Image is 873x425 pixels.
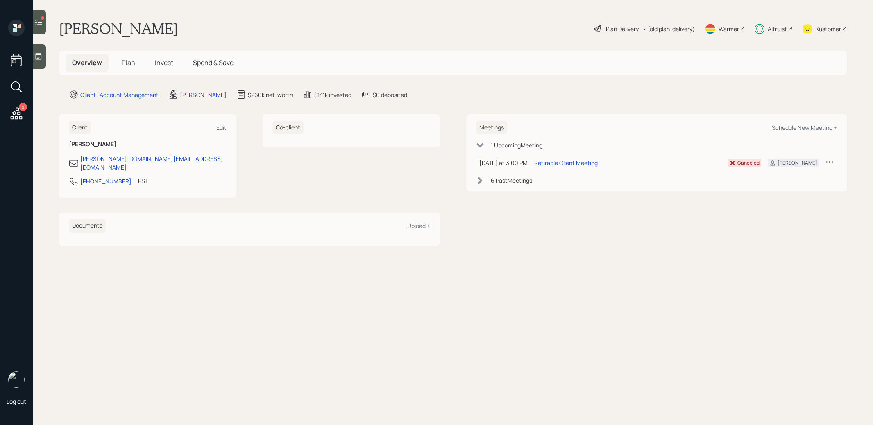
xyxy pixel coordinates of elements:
[138,176,148,185] div: PST
[491,141,542,149] div: 1 Upcoming Meeting
[373,90,407,99] div: $0 deposited
[180,90,227,99] div: [PERSON_NAME]
[314,90,351,99] div: $141k invested
[407,222,430,230] div: Upload +
[476,121,507,134] h6: Meetings
[816,25,841,33] div: Kustomer
[248,90,293,99] div: $260k net-worth
[8,371,25,388] img: treva-nostdahl-headshot.png
[80,177,132,185] div: [PHONE_NUMBER]
[69,141,227,148] h6: [PERSON_NAME]
[606,25,639,33] div: Plan Delivery
[719,25,739,33] div: Warmer
[479,158,528,167] div: [DATE] at 3:00 PM
[7,398,26,405] div: Log out
[768,25,787,33] div: Altruist
[772,124,837,131] div: Schedule New Meeting +
[778,159,817,167] div: [PERSON_NAME]
[216,124,227,131] div: Edit
[59,20,178,38] h1: [PERSON_NAME]
[72,58,102,67] span: Overview
[193,58,234,67] span: Spend & Save
[491,176,532,185] div: 6 Past Meeting s
[19,103,27,111] div: 9
[534,158,598,167] div: Retirable Client Meeting
[69,219,106,233] h6: Documents
[80,154,227,172] div: [PERSON_NAME][DOMAIN_NAME][EMAIL_ADDRESS][DOMAIN_NAME]
[643,25,695,33] div: • (old plan-delivery)
[69,121,91,134] h6: Client
[272,121,304,134] h6: Co-client
[122,58,135,67] span: Plan
[155,58,173,67] span: Invest
[80,90,159,99] div: Client · Account Management
[737,159,760,167] div: Canceled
